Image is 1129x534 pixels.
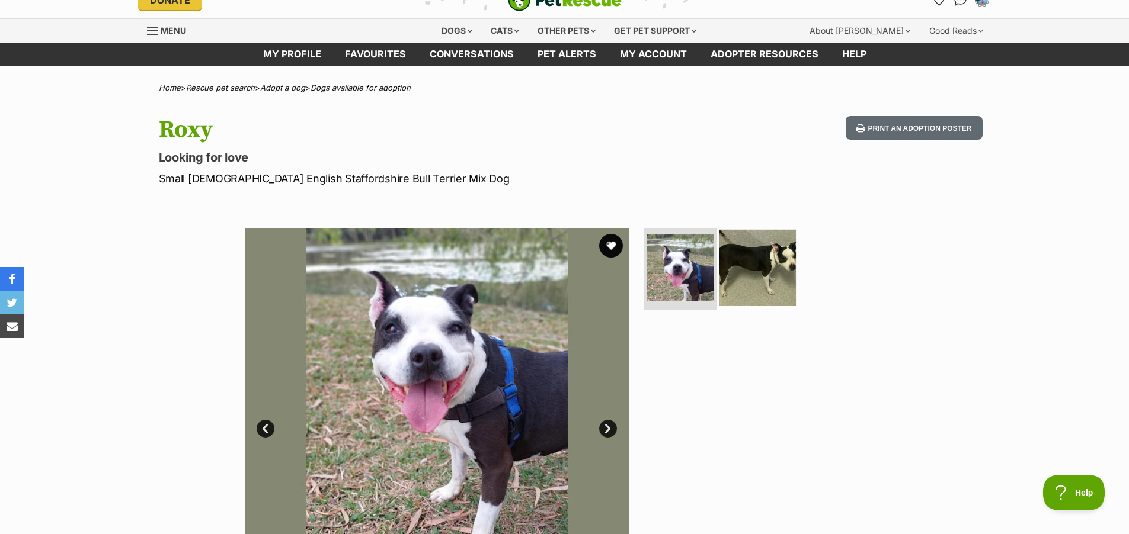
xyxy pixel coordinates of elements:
[1043,475,1105,510] iframe: Help Scout Beacon - Open
[257,420,274,438] a: Prev
[846,116,982,140] button: Print an adoption poster
[159,149,660,166] p: Looking for love
[260,83,305,92] a: Adopt a dog
[159,83,181,92] a: Home
[599,420,617,438] a: Next
[606,19,705,43] div: Get pet support
[251,43,333,66] a: My profile
[161,25,186,36] span: Menu
[482,19,527,43] div: Cats
[526,43,608,66] a: Pet alerts
[147,19,194,40] a: Menu
[599,234,623,258] button: favourite
[311,83,411,92] a: Dogs available for adoption
[186,83,255,92] a: Rescue pet search
[433,19,481,43] div: Dogs
[699,43,830,66] a: Adopter resources
[159,116,660,143] h1: Roxy
[333,43,418,66] a: Favourites
[529,19,604,43] div: Other pets
[830,43,878,66] a: Help
[159,171,660,186] p: Small [DEMOGRAPHIC_DATA] English Staffordshire Bull Terrier Mix Dog
[719,229,796,305] img: Photo of Roxy
[921,19,992,43] div: Good Reads
[129,83,1000,92] div: > > >
[608,43,699,66] a: My account
[647,234,714,301] img: Photo of Roxy
[418,43,526,66] a: conversations
[801,19,919,43] div: About [PERSON_NAME]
